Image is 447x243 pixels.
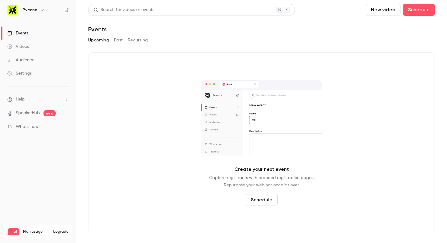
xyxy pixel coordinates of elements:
a: SpeakerHub [16,110,40,116]
span: What's new [16,124,39,130]
p: Create your next event [234,166,289,173]
button: Upgrade [53,229,68,234]
button: Upcoming [88,35,109,45]
div: Settings [7,70,32,76]
span: new [43,110,56,116]
button: New video [366,4,400,16]
div: Search for videos or events [93,7,154,13]
h1: Events [88,26,107,33]
div: Audience [7,57,34,63]
button: Recurring [128,35,148,45]
img: Pvcase [8,5,17,15]
h6: Pvcase [23,7,37,13]
iframe: Noticeable Trigger [61,124,69,130]
li: help-dropdown-opener [7,96,69,103]
span: Plan usage [23,229,49,234]
div: Events [7,30,28,36]
span: Help [16,96,25,103]
p: Capture registrants with branded registration pages. Repurpose your webinar once it's over. [209,174,314,189]
div: Videos [7,44,29,50]
button: Past [114,35,123,45]
button: Schedule [246,194,278,206]
span: Trial [8,228,19,235]
button: Schedule [403,4,435,16]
